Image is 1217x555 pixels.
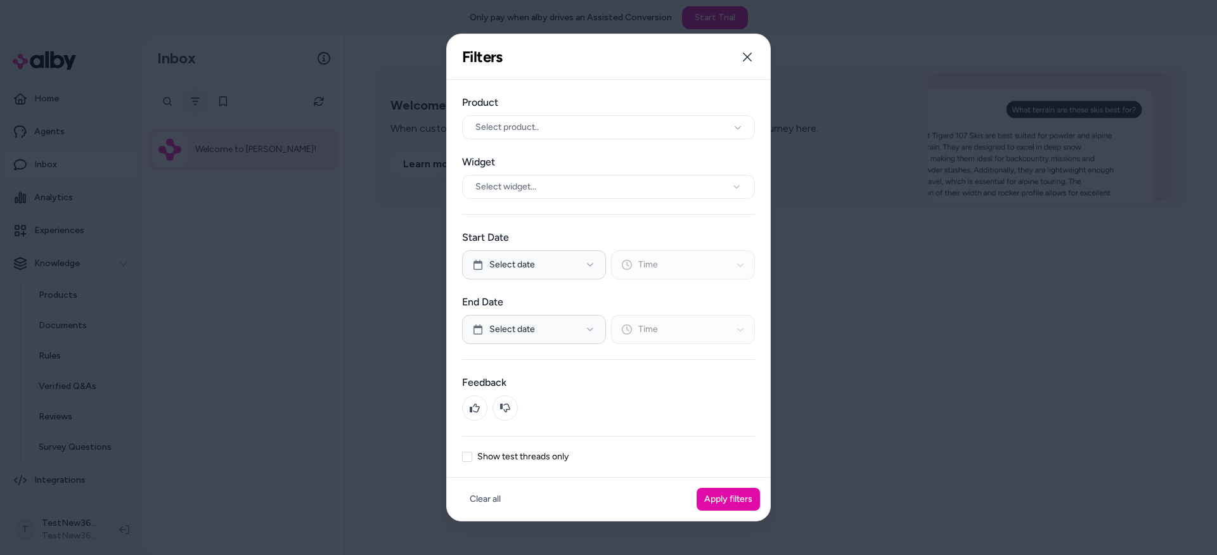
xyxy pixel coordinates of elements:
span: Select date [489,323,535,336]
button: Select date [462,315,606,344]
button: Apply filters [697,488,760,511]
button: Select date [462,250,606,279]
button: Select widget... [462,175,755,199]
h2: Filters [462,48,503,67]
button: Clear all [462,488,508,511]
label: End Date [462,295,755,310]
span: Select date [489,258,535,271]
label: Product [462,95,755,110]
span: Select product.. [475,121,539,134]
label: Show test threads only [477,452,569,461]
label: Widget [462,155,755,170]
label: Start Date [462,230,755,245]
label: Feedback [462,375,755,390]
